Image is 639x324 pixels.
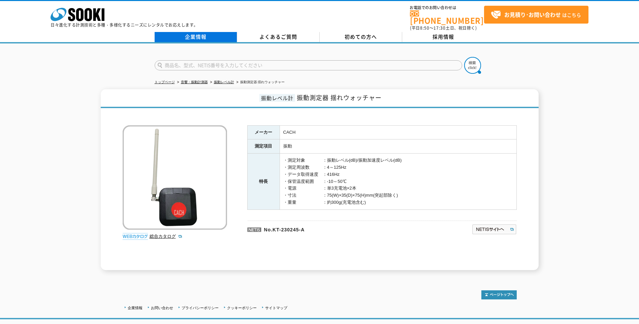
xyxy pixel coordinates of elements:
[280,139,516,154] td: 振動
[182,306,219,310] a: プライバシーポリシー
[155,32,237,42] a: 企業情報
[320,32,402,42] a: 初めての方へ
[123,233,148,240] img: webカタログ
[472,224,517,235] img: NETISサイトへ
[237,32,320,42] a: よくあるご質問
[235,79,285,86] li: 振動測定器 揺れウォッチャー
[481,290,517,299] img: トップページへ
[151,306,173,310] a: お問い合わせ
[247,139,280,154] th: 測定項目
[227,306,257,310] a: クッキーポリシー
[259,94,295,102] span: 振動レベル計
[434,25,446,31] span: 17:30
[297,93,382,102] span: 振動測定器 揺れウォッチャー
[402,32,485,42] a: 採用情報
[155,80,175,84] a: トップページ
[280,154,516,210] td: ・測定対象 ：振動レベル(dB)/振動加速度レベル(dB) ・測定周波数 ：4～125Hz ・データ取得速度 ：416Hz ・保管温度範囲 ：-10～50℃ ・電源 ：単3充電池×2本 ・寸法 ...
[247,154,280,210] th: 特長
[464,57,481,74] img: btn_search.png
[247,125,280,139] th: メーカー
[214,80,234,84] a: 振動レベル計
[410,25,477,31] span: (平日 ～ 土日、祝日除く)
[504,10,561,19] strong: お見積り･お問い合わせ
[265,306,287,310] a: サイトマップ
[51,23,198,27] p: 日々進化する計測技術と多種・多様化するニーズにレンタルでお応えします。
[410,6,484,10] span: お電話でのお問い合わせは
[150,234,183,239] a: 総合カタログ
[280,125,516,139] td: CACH
[410,10,484,24] a: [PHONE_NUMBER]
[345,33,377,40] span: 初めての方へ
[491,10,581,20] span: はこちら
[484,6,588,24] a: お見積り･お問い合わせはこちら
[123,125,227,230] img: 振動測定器 揺れウォッチャー
[247,221,407,237] p: No.KT-230245-A
[181,80,208,84] a: 音響・振動計測器
[420,25,429,31] span: 8:50
[155,60,462,70] input: 商品名、型式、NETIS番号を入力してください
[128,306,142,310] a: 企業情報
